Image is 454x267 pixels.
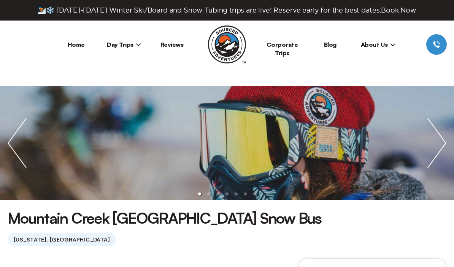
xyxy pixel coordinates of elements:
[235,192,238,195] li: slide item 5
[361,41,395,48] span: About Us
[38,6,416,14] span: ⛷️❄️ [DATE]-[DATE] Winter Ski/Board and Snow Tubing trips are live! Reserve early for the best da...
[253,192,256,195] li: slide item 7
[107,41,141,48] span: Day Trips
[420,86,454,200] img: next slide / item
[198,192,201,195] li: slide item 1
[225,192,229,195] li: slide item 4
[381,6,416,14] span: Book Now
[244,192,247,195] li: slide item 6
[160,41,184,48] a: Reviews
[216,192,219,195] li: slide item 3
[68,41,85,48] a: Home
[8,233,116,246] span: [US_STATE], [GEOGRAPHIC_DATA]
[267,41,298,57] a: Corporate Trips
[207,192,210,195] li: slide item 2
[8,208,321,228] h1: Mountain Creek [GEOGRAPHIC_DATA] Snow Bus
[208,25,246,64] img: Sourced Adventures company logo
[324,41,337,48] a: Blog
